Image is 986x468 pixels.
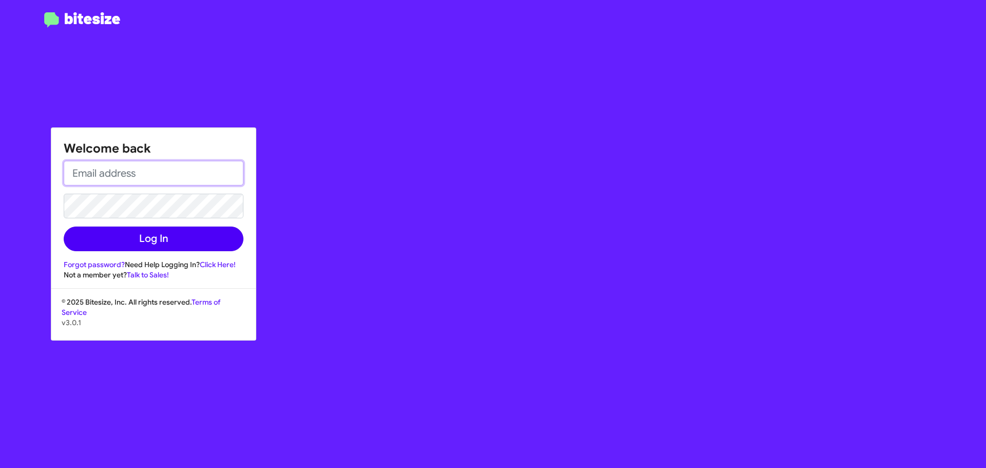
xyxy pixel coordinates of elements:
a: Talk to Sales! [127,270,169,279]
input: Email address [64,161,243,185]
a: Click Here! [200,260,236,269]
a: Forgot password? [64,260,125,269]
h1: Welcome back [64,140,243,157]
p: v3.0.1 [62,317,245,328]
div: Need Help Logging In? [64,259,243,270]
div: Not a member yet? [64,270,243,280]
div: © 2025 Bitesize, Inc. All rights reserved. [51,297,256,340]
button: Log In [64,227,243,251]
